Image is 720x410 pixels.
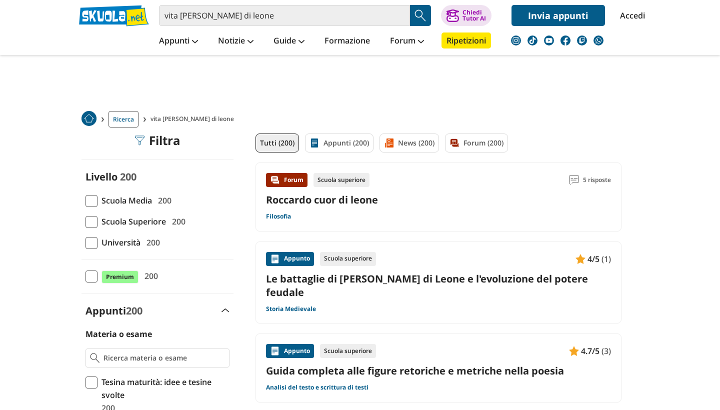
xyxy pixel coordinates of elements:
a: News (200) [379,133,439,152]
span: Scuola Media [97,194,152,207]
label: Livello [85,170,117,183]
a: Home [81,111,96,127]
a: Forum [387,32,426,50]
a: Tutti (200) [255,133,299,152]
img: Ricerca materia o esame [90,353,99,363]
span: 200 [126,304,142,317]
img: Apri e chiudi sezione [221,308,229,312]
img: instagram [511,35,521,45]
a: Accedi [620,5,641,26]
label: Materia o esame [85,328,152,339]
img: Home [81,111,96,126]
a: Appunti (200) [305,133,373,152]
span: 200 [120,170,136,183]
input: Ricerca materia o esame [103,353,225,363]
span: Università [97,236,140,249]
a: Guide [271,32,307,50]
span: 4/5 [587,252,599,265]
a: Notizie [215,32,256,50]
span: Premium [101,270,138,283]
span: vita [PERSON_NAME] di leone [150,111,238,127]
a: Guida completa alle figure retoriche e metriche nella poesia [266,364,611,377]
div: Chiedi Tutor AI [462,9,486,21]
span: 200 [142,236,160,249]
a: Filosofia [266,212,291,220]
img: Appunti contenuto [270,346,280,356]
input: Cerca appunti, riassunti o versioni [159,5,410,26]
img: tiktok [527,35,537,45]
a: Formazione [322,32,372,50]
a: Ripetizioni [441,32,491,48]
img: Commenti lettura [569,175,579,185]
div: Scuola superiore [320,252,376,266]
span: 200 [140,269,158,282]
button: Search Button [410,5,431,26]
a: Appunti [156,32,200,50]
a: Ricerca [108,111,138,127]
span: Tesina maturità: idee e tesine svolte [97,375,229,401]
span: 200 [168,215,185,228]
a: Le battaglie di [PERSON_NAME] di Leone e l'evoluzione del potere feudale [266,272,611,299]
span: 4.7/5 [581,344,599,357]
a: Roccardo cuor di leone [266,193,378,206]
label: Appunti [85,304,142,317]
img: News filtro contenuto [384,138,394,148]
span: Scuola Superiore [97,215,166,228]
div: Scuola superiore [320,344,376,358]
img: WhatsApp [593,35,603,45]
img: Forum contenuto [270,175,280,185]
img: Appunti contenuto [270,254,280,264]
span: 200 [154,194,171,207]
img: Cerca appunti, riassunti o versioni [413,8,428,23]
img: Appunti filtro contenuto [309,138,319,148]
div: Appunto [266,344,314,358]
img: facebook [560,35,570,45]
img: Appunti contenuto [569,346,579,356]
img: Appunti contenuto [575,254,585,264]
img: Filtra filtri mobile [135,135,145,145]
a: Analisi del testo e scrittura di testi [266,383,368,391]
img: Forum filtro contenuto [449,138,459,148]
div: Filtra [135,133,180,147]
img: twitch [577,35,587,45]
button: ChiediTutor AI [441,5,491,26]
span: (3) [601,344,611,357]
span: 5 risposte [583,173,611,187]
a: Invia appunti [511,5,605,26]
div: Appunto [266,252,314,266]
span: (1) [601,252,611,265]
img: youtube [544,35,554,45]
a: Storia Medievale [266,305,316,313]
div: Scuola superiore [313,173,369,187]
div: Forum [266,173,307,187]
a: Forum (200) [445,133,508,152]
